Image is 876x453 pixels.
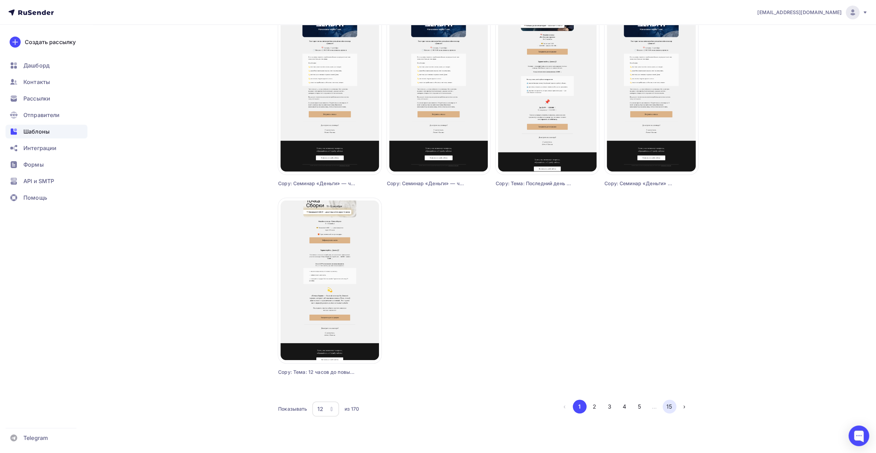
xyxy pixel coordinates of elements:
span: Отправители [23,111,60,119]
span: Дашборд [23,61,50,70]
div: Copy: Тема: 12 часов до повышения цены на «Точку сборки» [278,369,356,376]
span: Контакты [23,78,50,86]
span: [EMAIL_ADDRESS][DOMAIN_NAME] [757,9,842,16]
button: Go to page 5 [633,400,646,413]
a: Отправители [6,108,87,122]
a: [EMAIL_ADDRESS][DOMAIN_NAME] [757,6,868,19]
div: Copy: Семинар «Деньги» — через час [387,180,464,187]
div: Создать рассылку [25,38,76,46]
ul: Pagination [558,400,691,413]
button: 12 [312,401,339,417]
div: Показывать [278,405,307,412]
span: Формы [23,160,44,169]
span: Шаблоны [23,127,50,136]
button: Go to page 3 [603,400,616,413]
button: Go to page 15 [663,400,676,413]
div: Copy: Тема: Последний день по старой цене на «ВсеЛенскую терапию» [496,180,573,187]
a: Рассылки [6,92,87,105]
a: Контакты [6,75,87,89]
div: из 170 [344,405,359,412]
span: Интеграции [23,144,56,152]
div: Copy: Семинар «Деньги» — через час [604,180,675,187]
button: Go to page 1 [573,400,587,413]
span: API и SMTP [23,177,54,185]
div: 12 [317,405,323,413]
span: Помощь [23,193,47,202]
a: Формы [6,158,87,171]
span: Telegram [23,434,48,442]
button: Go to next page [677,400,691,413]
a: Шаблоны [6,125,87,138]
button: Go to page 4 [618,400,631,413]
span: Рассылки [23,94,50,103]
div: Copy: Семинар «Деньги» — через час [278,180,356,187]
button: Go to page 2 [588,400,601,413]
a: Дашборд [6,59,87,72]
